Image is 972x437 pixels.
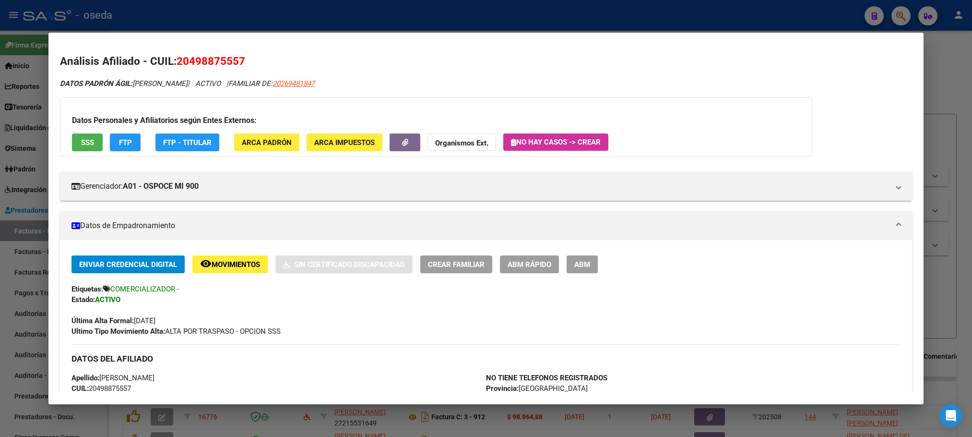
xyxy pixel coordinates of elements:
mat-icon: remove_red_eye [200,258,212,269]
span: COMERCIALIZADOR - [110,285,179,293]
button: ARCA Padrón [234,134,299,151]
mat-expansion-panel-header: Datos de Empadronamiento [60,211,912,240]
h2: Análisis Afiliado - CUIL: [60,53,912,70]
h3: Datos Personales y Afiliatorios según Entes Externos: [72,115,800,126]
i: | ACTIVO | [60,79,315,88]
span: 20498875557 [71,384,131,393]
strong: Estado: [71,295,95,304]
span: ARCA Impuestos [314,138,375,147]
span: [GEOGRAPHIC_DATA] [486,384,588,393]
strong: Provincia: [486,384,519,393]
strong: Última Alta Formal: [71,316,134,325]
button: FTP [110,134,141,151]
button: Movimientos [192,255,268,273]
strong: Organismos Ext. [435,139,488,147]
button: Crear Familiar [420,255,492,273]
span: 20269481847 [273,79,315,88]
span: [PERSON_NAME] [71,374,154,382]
button: SSS [72,134,103,151]
button: No hay casos -> Crear [503,134,608,151]
button: Organismos Ext. [427,134,496,151]
span: ABM Rápido [508,260,551,269]
span: Movimientos [212,260,260,269]
div: Open Intercom Messenger [939,404,962,427]
button: FTP - Titular [155,134,219,151]
button: Sin Certificado Discapacidad [275,255,413,273]
span: Enviar Credencial Digital [79,260,177,269]
strong: NO TIENE TELEFONOS REGISTRADOS [486,374,607,382]
strong: Etiquetas: [71,285,103,293]
button: ARCA Impuestos [307,134,382,151]
h3: DATOS DEL AFILIADO [71,353,900,364]
span: ABM [574,260,590,269]
button: ABM Rápido [500,255,559,273]
mat-expansion-panel-header: Gerenciador:A01 - OSPOCE MI 900 [60,172,912,201]
strong: Apellido: [71,374,99,382]
span: FAMILIAR DE: [228,79,315,88]
strong: Ultimo Tipo Movimiento Alta: [71,327,165,336]
span: FTP [119,138,132,147]
span: ARCA Padrón [242,138,292,147]
button: ABM [567,255,598,273]
strong: A01 - OSPOCE MI 900 [123,181,199,192]
span: 20498875557 [177,55,245,67]
mat-panel-title: Gerenciador: [71,181,889,192]
strong: ACTIVO [95,295,120,304]
span: Sin Certificado Discapacidad [294,260,405,269]
strong: CUIL: [71,384,89,393]
span: No hay casos -> Crear [511,138,601,146]
strong: DATOS PADRÓN ÁGIL: [60,79,132,88]
mat-panel-title: Datos de Empadronamiento [71,220,889,231]
span: [DATE] [71,316,155,325]
span: ALTA POR TRASPASO - OPCION SSS [71,327,281,336]
span: Crear Familiar [428,260,485,269]
span: SSS [81,138,94,147]
span: [PERSON_NAME] [60,79,188,88]
button: Enviar Credencial Digital [71,255,185,273]
span: FTP - Titular [163,138,212,147]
